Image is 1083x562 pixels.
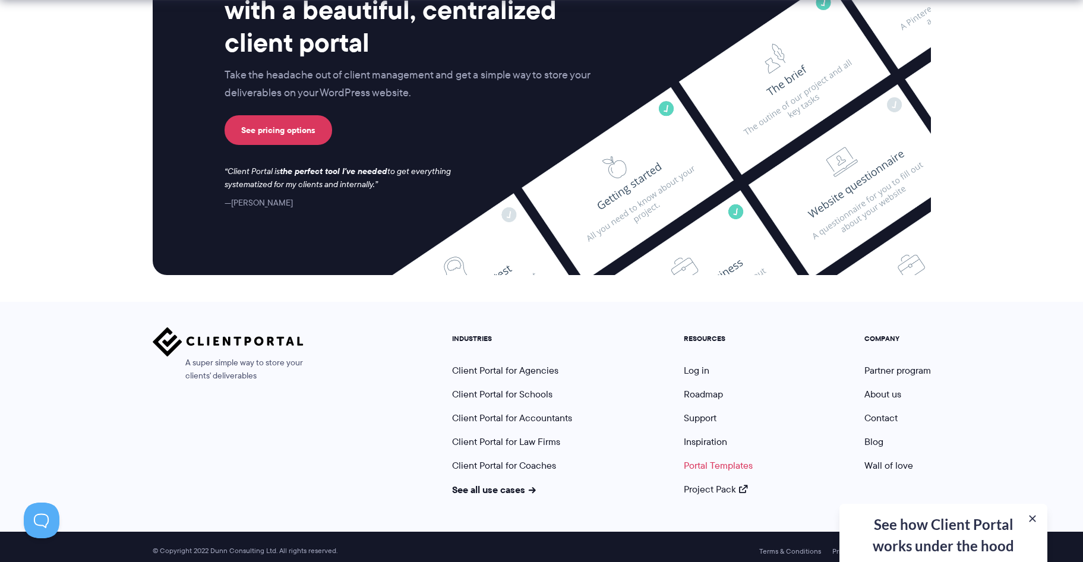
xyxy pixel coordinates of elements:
[280,165,387,178] strong: the perfect tool I've needed
[452,435,560,449] a: Client Portal for Law Firms
[452,459,556,472] a: Client Portal for Coaches
[759,547,821,555] a: Terms & Conditions
[225,197,293,209] cite: [PERSON_NAME]
[684,387,723,401] a: Roadmap
[864,334,931,343] h5: COMPANY
[452,387,552,401] a: Client Portal for Schools
[684,364,709,377] a: Log in
[684,411,716,425] a: Support
[452,482,536,497] a: See all use cases
[225,165,467,191] p: Client Portal is to get everything systematized for my clients and internally.
[225,67,615,102] p: Take the headache out of client management and get a simple way to store your deliverables on you...
[684,459,753,472] a: Portal Templates
[864,387,901,401] a: About us
[452,364,558,377] a: Client Portal for Agencies
[153,356,304,383] span: A super simple way to store your clients' deliverables
[684,435,727,449] a: Inspiration
[452,334,572,343] h5: INDUSTRIES
[864,435,883,449] a: Blog
[147,547,343,555] span: © Copyright 2022 Dunn Consulting Ltd. All rights reserved.
[864,459,913,472] a: Wall of love
[864,411,898,425] a: Contact
[684,482,748,496] a: Project Pack
[684,334,753,343] h5: RESOURCES
[832,547,876,555] a: Privacy Policy
[452,411,572,425] a: Client Portal for Accountants
[24,503,59,538] iframe: Toggle Customer Support
[864,364,931,377] a: Partner program
[225,115,332,145] a: See pricing options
